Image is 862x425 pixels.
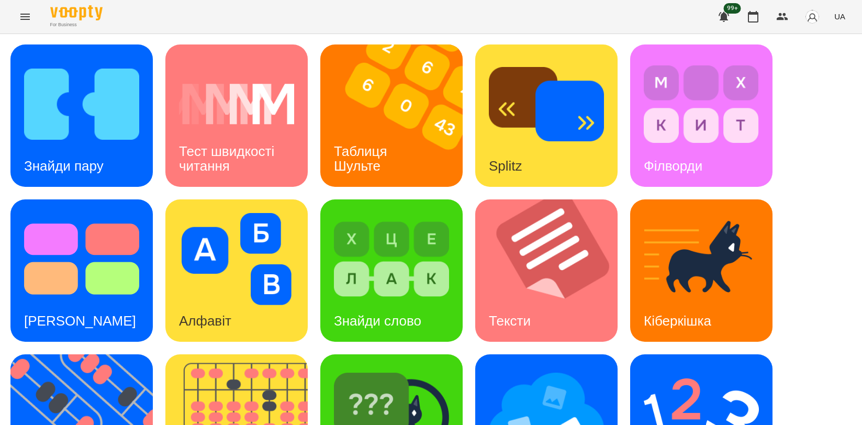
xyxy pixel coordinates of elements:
h3: [PERSON_NAME] [24,313,136,329]
span: For Business [50,21,103,28]
img: Тексти [475,199,631,342]
a: ТекстиТексти [475,199,618,342]
img: Кіберкішка [644,213,759,305]
a: АлфавітАлфавіт [165,199,308,342]
img: Voopty Logo [50,5,103,20]
img: Знайди слово [334,213,449,305]
h3: Алфавіт [179,313,231,329]
button: Menu [13,4,38,29]
h3: Splitz [489,158,522,174]
h3: Знайди пару [24,158,104,174]
img: Знайди пару [24,58,139,150]
button: UA [830,7,849,26]
a: Тест Струпа[PERSON_NAME] [10,199,153,342]
img: Філворди [644,58,759,150]
img: Алфавіт [179,213,294,305]
span: UA [834,11,845,22]
h3: Тексти [489,313,531,329]
img: Тест швидкості читання [179,58,294,150]
a: Знайди паруЗнайди пару [10,44,153,187]
span: 99+ [724,3,741,14]
h3: Знайди слово [334,313,421,329]
h3: Кіберкішка [644,313,711,329]
img: avatar_s.png [805,9,820,24]
a: Знайди словоЗнайди слово [320,199,463,342]
a: КіберкішкаКіберкішка [630,199,773,342]
a: Тест швидкості читанняТест швидкості читання [165,44,308,187]
a: Таблиця ШультеТаблиця Шульте [320,44,463,187]
a: ФілвордиФілворди [630,44,773,187]
h3: Тест швидкості читання [179,143,278,173]
img: Тест Струпа [24,213,139,305]
a: SplitzSplitz [475,44,618,187]
h3: Таблиця Шульте [334,143,391,173]
h3: Філворди [644,158,702,174]
img: Splitz [489,58,604,150]
img: Таблиця Шульте [320,44,476,187]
